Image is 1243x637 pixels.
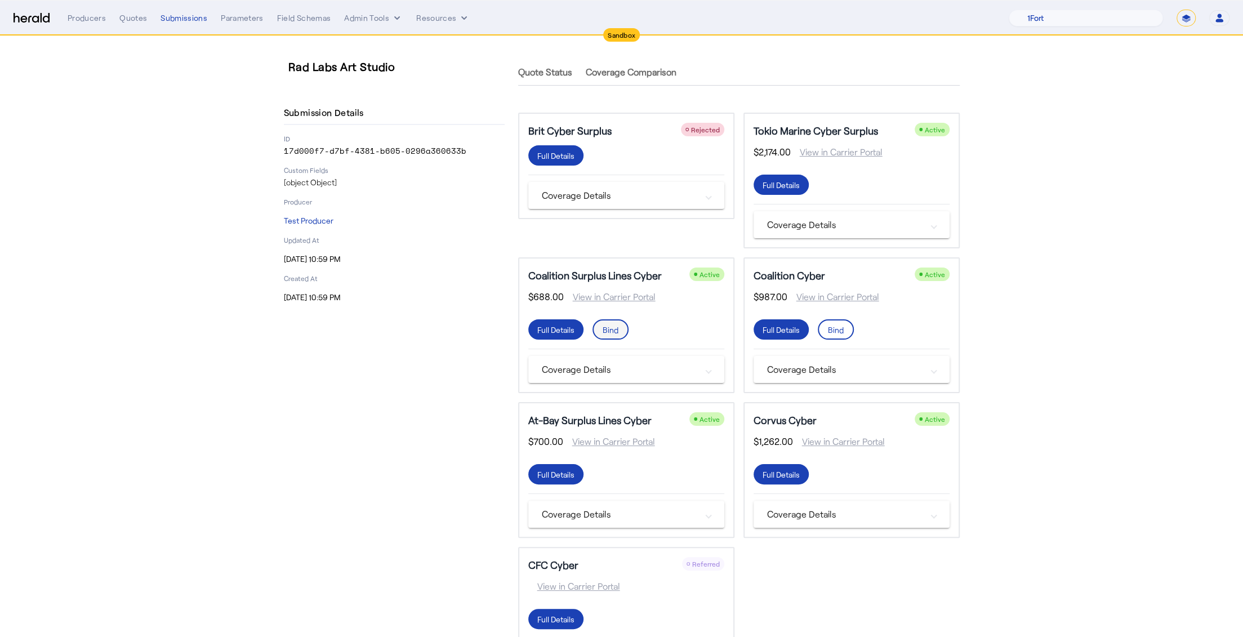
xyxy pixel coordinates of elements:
[586,68,676,77] span: Coverage Comparison
[542,363,697,376] mat-panel-title: Coverage Details
[284,215,505,226] p: Test Producer
[754,268,825,283] h5: Coalition Cyber
[528,290,564,304] span: $688.00
[603,28,640,42] div: Sandbox
[518,59,572,86] a: Quote Status
[284,197,505,206] p: Producer
[754,175,809,195] button: Full Details
[754,319,809,340] button: Full Details
[528,145,583,166] button: Full Details
[119,12,147,24] div: Quotes
[763,179,800,191] div: Full Details
[528,268,662,283] h5: Coalition Surplus Lines Cyber
[284,274,505,283] p: Created At
[344,12,403,24] button: internal dropdown menu
[767,218,923,231] mat-panel-title: Coverage Details
[528,557,578,573] h5: CFC Cyber
[754,123,878,139] h5: Tokio Marine Cyber Surplus
[691,126,720,133] span: Rejected
[528,609,583,629] button: Full Details
[754,464,809,484] button: Full Details
[284,134,505,143] p: ID
[284,253,505,265] p: [DATE] 10:59 PM
[221,12,264,24] div: Parameters
[754,501,950,528] mat-expansion-panel-header: Coverage Details
[284,292,505,303] p: [DATE] 10:59 PM
[925,126,945,133] span: Active
[537,324,574,336] div: Full Details
[754,211,950,238] mat-expansion-panel-header: Coverage Details
[14,13,50,24] img: Herald Logo
[528,319,583,340] button: Full Details
[828,324,844,336] div: Bind
[754,435,793,448] span: $1,262.00
[787,290,879,304] span: View in Carrier Portal
[754,356,950,383] mat-expansion-panel-header: Coverage Details
[277,12,331,24] div: Field Schemas
[284,177,505,188] p: [object Object]
[754,412,817,428] h5: Corvus Cyber
[563,435,655,448] span: View in Carrier Portal
[284,145,505,157] p: 17d000f7-d7bf-4381-b605-0296a360633b
[700,415,720,423] span: Active
[528,412,652,428] h5: At-Bay Surplus Lines Cyber
[767,363,923,376] mat-panel-title: Coverage Details
[416,12,470,24] button: Resources dropdown menu
[791,145,883,159] span: View in Carrier Portal
[700,270,720,278] span: Active
[528,580,620,593] span: View in Carrier Portal
[925,415,945,423] span: Active
[68,12,106,24] div: Producers
[537,613,574,625] div: Full Details
[537,150,574,162] div: Full Details
[518,68,572,77] span: Quote Status
[537,469,574,480] div: Full Details
[288,59,509,74] h3: Rad Labs Art Studio
[793,435,885,448] span: View in Carrier Portal
[592,319,629,340] button: Bind
[284,106,368,119] h4: Submission Details
[284,235,505,244] p: Updated At
[603,324,618,336] div: Bind
[528,356,724,383] mat-expansion-panel-header: Coverage Details
[925,270,945,278] span: Active
[528,182,724,209] mat-expansion-panel-header: Coverage Details
[754,145,791,159] span: $2,174.00
[763,324,800,336] div: Full Details
[767,507,923,521] mat-panel-title: Coverage Details
[284,166,505,175] p: Custom Fields
[161,12,207,24] div: Submissions
[528,435,563,448] span: $700.00
[528,123,612,139] h5: Brit Cyber Surplus
[692,560,720,568] span: Referred
[564,290,656,304] span: View in Carrier Portal
[528,501,724,528] mat-expansion-panel-header: Coverage Details
[542,189,697,202] mat-panel-title: Coverage Details
[528,464,583,484] button: Full Details
[818,319,854,340] button: Bind
[763,469,800,480] div: Full Details
[542,507,697,521] mat-panel-title: Coverage Details
[754,290,787,304] span: $987.00
[586,59,676,86] a: Coverage Comparison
